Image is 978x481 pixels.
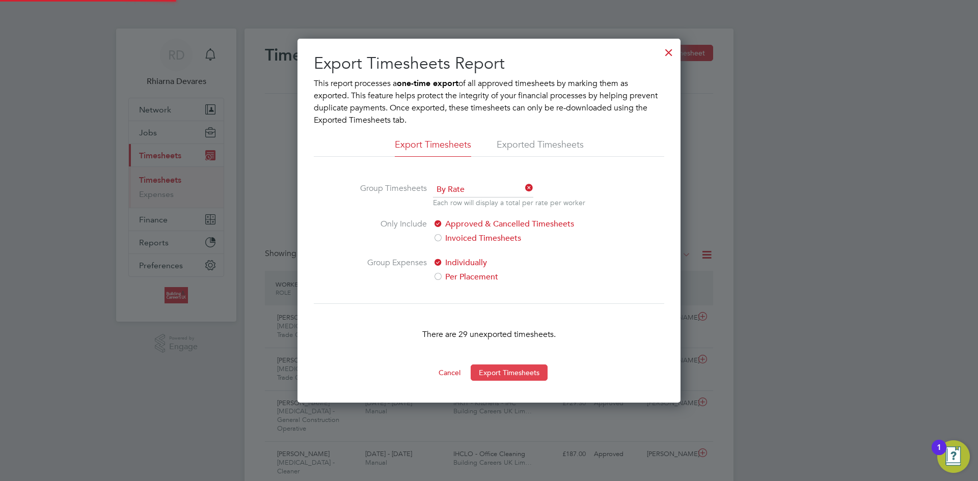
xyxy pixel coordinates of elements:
[314,77,664,126] p: This report processes a of all approved timesheets by marking them as exported. This feature help...
[350,218,427,244] label: Only Include
[937,440,970,473] button: Open Resource Center, 1 new notification
[471,364,548,381] button: Export Timesheets
[433,232,604,244] label: Invoiced Timesheets
[430,364,469,381] button: Cancel
[433,197,585,208] p: Each row will display a total per rate per worker
[433,257,604,269] label: Individually
[314,328,664,341] p: There are 29 unexported timesheets.
[350,257,427,283] label: Group Expenses
[497,138,584,157] li: Exported Timesheets
[433,271,604,283] label: Per Placement
[350,182,427,206] label: Group Timesheets
[397,78,458,88] b: one-time export
[395,138,471,157] li: Export Timesheets
[937,447,941,461] div: 1
[433,182,533,197] span: By Rate
[433,218,604,230] label: Approved & Cancelled Timesheets
[314,53,664,74] h2: Export Timesheets Report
